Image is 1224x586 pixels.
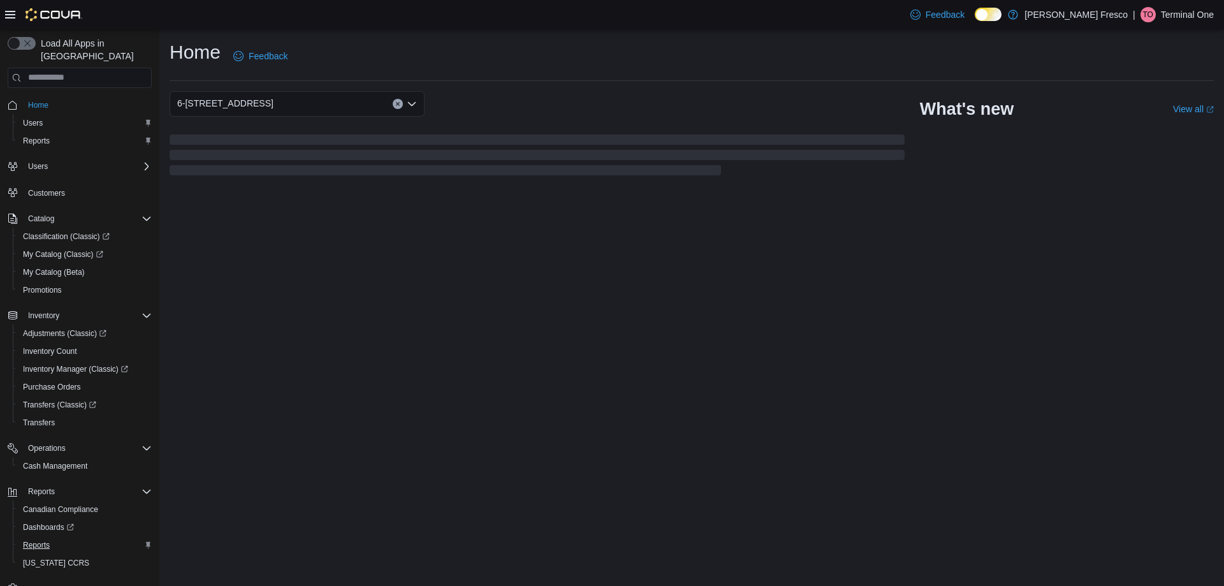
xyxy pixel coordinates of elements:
[23,136,50,146] span: Reports
[18,520,79,535] a: Dashboards
[13,518,157,536] a: Dashboards
[3,439,157,457] button: Operations
[1161,7,1214,22] p: Terminal One
[23,97,152,113] span: Home
[23,540,50,550] span: Reports
[18,247,108,262] a: My Catalog (Classic)
[18,362,133,377] a: Inventory Manager (Classic)
[18,379,152,395] span: Purchase Orders
[3,183,157,201] button: Customers
[23,159,152,174] span: Users
[170,40,221,65] h1: Home
[18,282,152,298] span: Promotions
[13,554,157,572] button: [US_STATE] CCRS
[23,441,152,456] span: Operations
[975,8,1002,21] input: Dark Mode
[18,538,55,553] a: Reports
[18,520,152,535] span: Dashboards
[23,418,55,428] span: Transfers
[905,2,970,27] a: Feedback
[177,96,273,111] span: 6-[STREET_ADDRESS]
[3,96,157,114] button: Home
[13,228,157,245] a: Classification (Classic)
[28,188,65,198] span: Customers
[13,245,157,263] a: My Catalog (Classic)
[23,308,64,323] button: Inventory
[13,342,157,360] button: Inventory Count
[13,536,157,554] button: Reports
[18,502,103,517] a: Canadian Compliance
[18,133,152,149] span: Reports
[18,282,67,298] a: Promotions
[18,397,101,413] a: Transfers (Classic)
[18,555,94,571] a: [US_STATE] CCRS
[23,461,87,471] span: Cash Management
[18,229,152,244] span: Classification (Classic)
[18,415,60,430] a: Transfers
[28,214,54,224] span: Catalog
[18,344,152,359] span: Inventory Count
[25,8,82,21] img: Cova
[18,362,152,377] span: Inventory Manager (Classic)
[3,210,157,228] button: Catalog
[18,265,152,280] span: My Catalog (Beta)
[23,504,98,515] span: Canadian Compliance
[28,311,59,321] span: Inventory
[13,396,157,414] a: Transfers (Classic)
[23,159,53,174] button: Users
[18,458,152,474] span: Cash Management
[249,50,288,62] span: Feedback
[28,487,55,497] span: Reports
[170,137,905,178] span: Loading
[407,99,417,109] button: Open list of options
[18,115,48,131] a: Users
[36,37,152,62] span: Load All Apps in [GEOGRAPHIC_DATA]
[393,99,403,109] button: Clear input
[18,229,115,244] a: Classification (Classic)
[23,267,85,277] span: My Catalog (Beta)
[1140,7,1156,22] div: Terminal One
[926,8,965,21] span: Feedback
[18,115,152,131] span: Users
[13,325,157,342] a: Adjustments (Classic)
[228,43,293,69] a: Feedback
[23,558,89,568] span: [US_STATE] CCRS
[13,132,157,150] button: Reports
[13,263,157,281] button: My Catalog (Beta)
[18,555,152,571] span: Washington CCRS
[13,501,157,518] button: Canadian Compliance
[1173,104,1214,114] a: View allExternal link
[23,98,54,113] a: Home
[18,458,92,474] a: Cash Management
[23,285,62,295] span: Promotions
[18,344,82,359] a: Inventory Count
[18,415,152,430] span: Transfers
[13,457,157,475] button: Cash Management
[23,308,152,323] span: Inventory
[1133,7,1135,22] p: |
[28,443,66,453] span: Operations
[28,100,48,110] span: Home
[23,382,81,392] span: Purchase Orders
[18,247,152,262] span: My Catalog (Classic)
[23,484,60,499] button: Reports
[1024,7,1128,22] p: [PERSON_NAME] Fresco
[23,184,152,200] span: Customers
[23,231,110,242] span: Classification (Classic)
[18,326,152,341] span: Adjustments (Classic)
[23,249,103,260] span: My Catalog (Classic)
[18,397,152,413] span: Transfers (Classic)
[3,483,157,501] button: Reports
[3,307,157,325] button: Inventory
[23,522,74,532] span: Dashboards
[18,538,152,553] span: Reports
[23,346,77,356] span: Inventory Count
[3,157,157,175] button: Users
[23,441,71,456] button: Operations
[28,161,48,172] span: Users
[23,186,70,201] a: Customers
[1206,106,1214,114] svg: External link
[18,502,152,517] span: Canadian Compliance
[23,484,152,499] span: Reports
[1143,7,1153,22] span: TO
